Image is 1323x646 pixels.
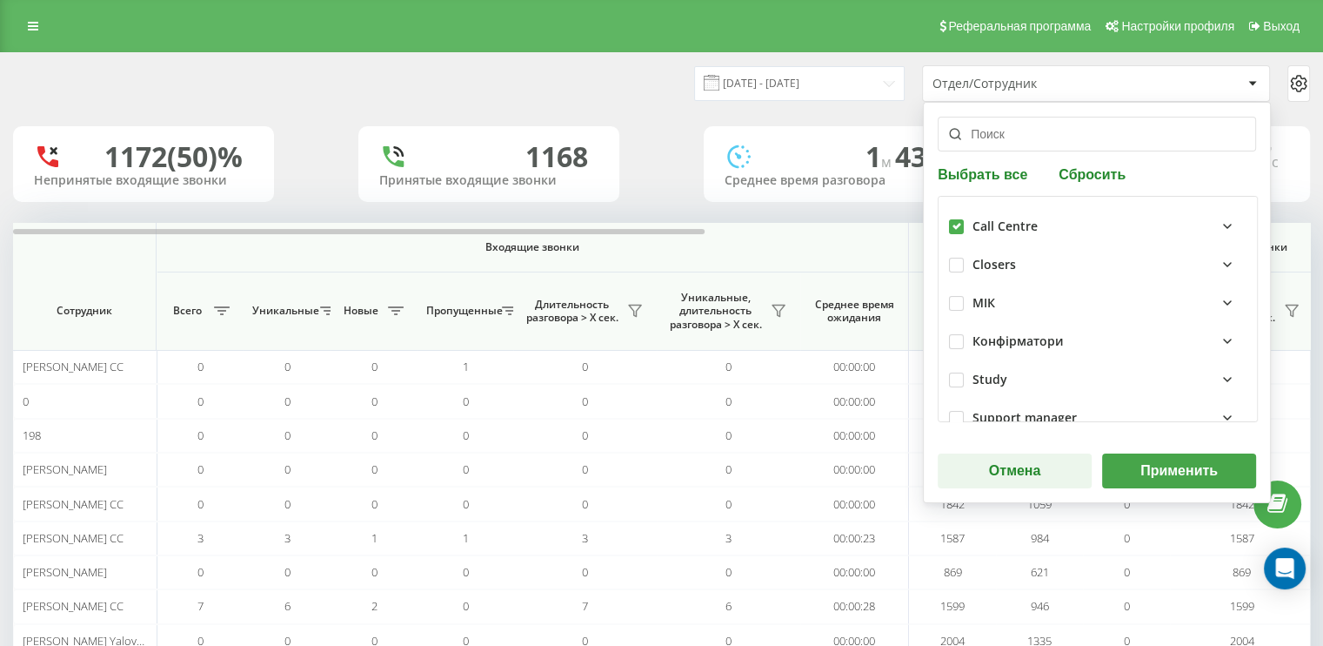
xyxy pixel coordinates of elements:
[1124,496,1130,512] span: 0
[800,384,909,418] td: 00:00:00
[1124,530,1130,546] span: 0
[725,598,732,614] span: 6
[379,173,598,188] div: Принятые входящие звонки
[1031,530,1049,546] span: 984
[972,334,1064,349] div: Конфірматори
[284,359,291,374] span: 0
[725,461,732,477] span: 0
[725,496,732,512] span: 0
[1230,530,1254,546] span: 1587
[525,140,588,173] div: 1168
[426,304,497,318] span: Пропущенные
[197,564,204,580] span: 0
[1230,496,1254,512] span: 1842
[944,564,962,580] span: 869
[284,564,291,580] span: 0
[371,496,378,512] span: 0
[284,496,291,512] span: 0
[284,394,291,409] span: 0
[582,564,588,580] span: 0
[522,298,622,325] span: Длительность разговора > Х сек.
[725,173,944,188] div: Среднее время разговора
[1264,548,1306,589] div: Open Intercom Messenger
[940,496,965,512] span: 1842
[972,258,1016,273] div: Closers
[463,530,469,546] span: 1
[800,522,909,555] td: 00:00:23
[23,564,107,580] span: [PERSON_NAME]
[665,291,765,332] span: Уникальные, длительность разговора > Х сек.
[463,461,469,477] span: 0
[23,427,41,443] span: 198
[23,461,107,477] span: [PERSON_NAME]
[800,419,909,453] td: 00:00:00
[463,394,469,409] span: 0
[582,496,588,512] span: 0
[582,427,588,443] span: 0
[725,359,732,374] span: 0
[371,598,378,614] span: 2
[34,173,253,188] div: Непринятые входящие звонки
[800,589,909,623] td: 00:00:28
[463,496,469,512] span: 0
[339,304,383,318] span: Новые
[197,359,204,374] span: 0
[371,394,378,409] span: 0
[582,461,588,477] span: 0
[252,304,315,318] span: Уникальные
[23,359,124,374] span: [PERSON_NAME] CC
[1053,165,1131,182] button: Сбросить
[972,411,1077,426] div: Support manager
[23,598,124,614] span: [PERSON_NAME] CC
[1031,564,1049,580] span: 621
[1027,496,1052,512] span: 1059
[463,564,469,580] span: 0
[582,394,588,409] span: 0
[800,487,909,521] td: 00:00:00
[23,496,124,512] span: [PERSON_NAME] CC
[938,454,1092,488] button: Отмена
[23,394,29,409] span: 0
[800,453,909,487] td: 00:00:00
[972,373,1007,387] div: Study
[197,394,204,409] span: 0
[1124,564,1130,580] span: 0
[1124,598,1130,614] span: 0
[284,461,291,477] span: 0
[1263,19,1300,33] span: Выход
[371,359,378,374] span: 0
[1272,152,1279,172] span: c
[463,598,469,614] span: 0
[197,496,204,512] span: 0
[197,427,204,443] span: 0
[800,350,909,384] td: 00:00:00
[972,219,1038,234] div: Call Centre
[725,564,732,580] span: 0
[104,140,243,173] div: 1172 (50)%
[463,427,469,443] span: 0
[197,598,204,614] span: 7
[918,304,961,318] span: Всего
[371,427,378,443] span: 0
[948,19,1091,33] span: Реферальная программа
[197,530,204,546] span: 3
[725,427,732,443] span: 0
[463,359,469,374] span: 1
[28,304,141,318] span: Сотрудник
[1121,19,1234,33] span: Настройки профиля
[371,530,378,546] span: 1
[371,461,378,477] span: 0
[865,138,895,175] span: 1
[932,77,1140,91] div: Отдел/Сотрудник
[725,394,732,409] span: 0
[725,530,732,546] span: 3
[1102,454,1256,488] button: Применить
[800,555,909,589] td: 00:00:00
[972,296,995,311] div: МІК
[881,152,895,172] span: м
[582,359,588,374] span: 0
[284,598,291,614] span: 6
[582,598,588,614] span: 7
[813,298,895,325] span: Среднее время ожидания
[284,427,291,443] span: 0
